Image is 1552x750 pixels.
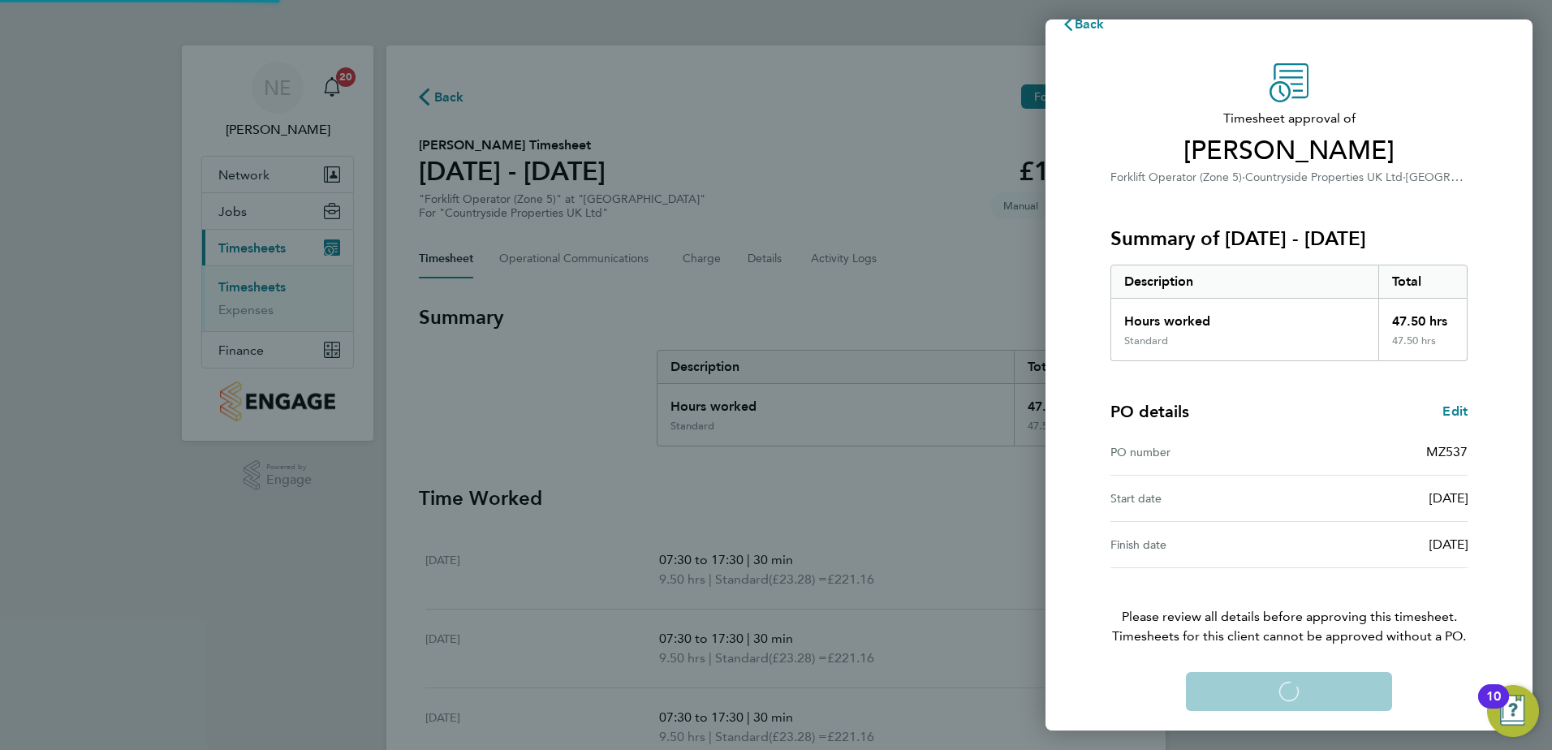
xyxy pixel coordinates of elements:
[1442,402,1468,421] a: Edit
[1245,170,1403,184] span: Countryside Properties UK Ltd
[1442,403,1468,419] span: Edit
[1110,400,1189,423] h4: PO details
[1110,109,1468,128] span: Timesheet approval of
[1378,265,1468,298] div: Total
[1111,265,1378,298] div: Description
[1110,265,1468,361] div: Summary of 22 - 28 Sep 2025
[1110,170,1242,184] span: Forklift Operator (Zone 5)
[1426,444,1468,459] span: MZ537
[1110,135,1468,167] span: [PERSON_NAME]
[1289,535,1468,554] div: [DATE]
[1124,334,1168,347] div: Standard
[1111,299,1378,334] div: Hours worked
[1487,685,1539,737] button: Open Resource Center, 10 new notifications
[1110,442,1289,462] div: PO number
[1378,334,1468,360] div: 47.50 hrs
[1486,696,1501,718] div: 10
[1091,568,1487,646] p: Please review all details before approving this timesheet.
[1403,170,1406,184] span: ·
[1075,16,1105,32] span: Back
[1091,627,1487,646] span: Timesheets for this client cannot be approved without a PO.
[1378,299,1468,334] div: 47.50 hrs
[1406,169,1522,184] span: [GEOGRAPHIC_DATA]
[1110,535,1289,554] div: Finish date
[1289,489,1468,508] div: [DATE]
[1110,226,1468,252] h3: Summary of [DATE] - [DATE]
[1045,8,1121,41] button: Back
[1110,489,1289,508] div: Start date
[1242,170,1245,184] span: ·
